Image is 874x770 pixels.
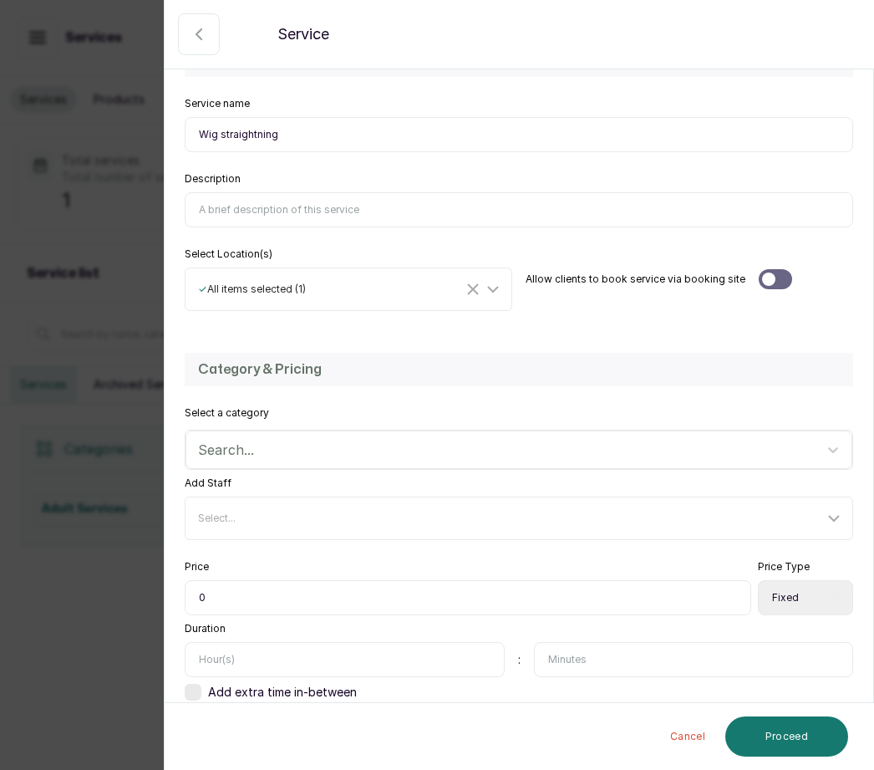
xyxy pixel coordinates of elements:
[198,512,236,524] span: Select...
[725,716,848,757] button: Proceed
[185,560,209,574] label: Price
[518,651,521,668] span: :
[198,360,840,380] h2: Category & Pricing
[277,23,329,46] p: Service
[463,279,483,299] button: Clear Selected
[198,283,207,295] span: ✓
[185,580,751,615] input: Enter price
[526,273,745,286] label: Allow clients to book service via booking site
[185,97,250,110] label: Service name
[185,247,272,261] label: Select Location(s)
[534,642,854,677] input: Minutes
[185,642,505,677] input: Hour(s)
[208,684,357,701] span: Add extra time in-between
[657,716,719,757] button: Cancel
[198,283,463,296] div: All items selected ( 1 )
[758,560,810,574] label: Price Type
[185,477,231,490] label: Add Staff
[185,622,226,635] label: Duration
[185,117,853,152] input: E.g Manicure
[185,406,269,420] label: Select a category
[185,192,853,227] input: A brief description of this service
[185,172,241,186] label: Description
